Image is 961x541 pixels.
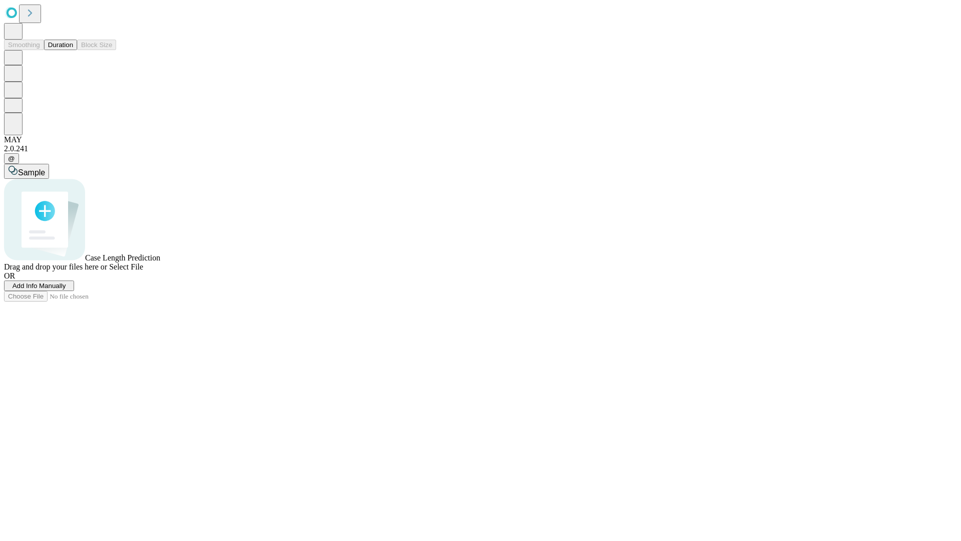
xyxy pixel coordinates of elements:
[13,282,66,290] span: Add Info Manually
[4,164,49,179] button: Sample
[8,155,15,162] span: @
[44,40,77,50] button: Duration
[109,262,143,271] span: Select File
[4,135,957,144] div: MAY
[4,40,44,50] button: Smoothing
[4,281,74,291] button: Add Info Manually
[77,40,116,50] button: Block Size
[4,262,107,271] span: Drag and drop your files here or
[85,253,160,262] span: Case Length Prediction
[4,272,15,280] span: OR
[4,153,19,164] button: @
[4,144,957,153] div: 2.0.241
[18,168,45,177] span: Sample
